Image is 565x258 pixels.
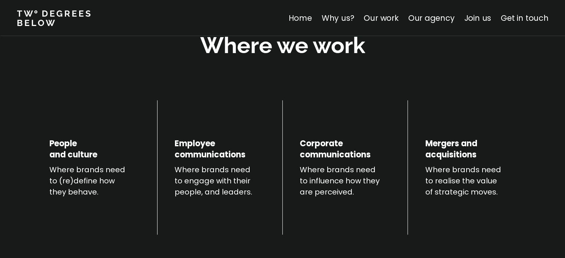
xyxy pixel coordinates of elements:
a: Join us [464,13,491,23]
a: Our agency [408,13,454,23]
a: Why us? [321,13,354,23]
a: Home [288,13,312,23]
p: Where brands need to influence how they are perceived. [300,164,390,197]
h4: Employee communications [175,138,246,160]
h4: Corporate communications [300,138,371,160]
h4: Mergers and acquisitions [425,138,477,160]
a: Our work [364,13,398,23]
p: Where brands need to engage with their people, and leaders. [175,164,265,197]
p: Where brands need to realise the value of strategic moves. [425,164,516,197]
h2: Where we work [200,30,365,61]
a: Get in touch [501,13,548,23]
p: Where brands need to (re)define how they behave. [49,164,140,197]
h4: People and culture [49,138,97,160]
